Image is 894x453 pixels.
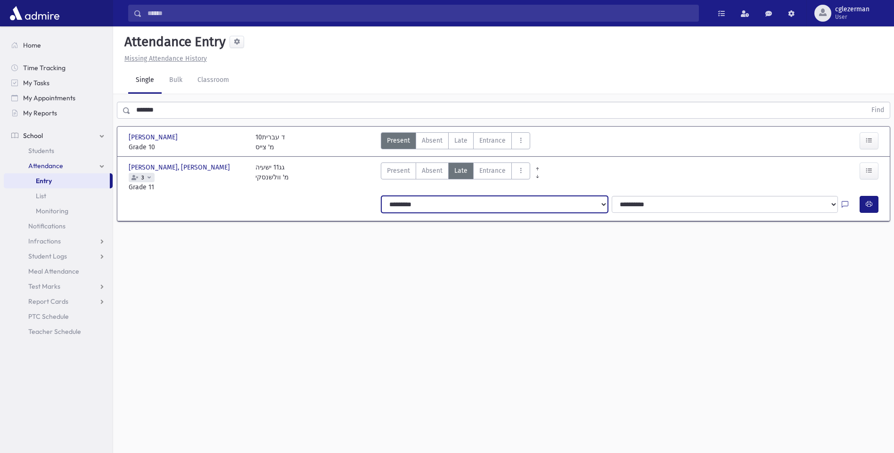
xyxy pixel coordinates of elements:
span: Absent [422,136,443,146]
a: School [4,128,113,143]
a: List [4,188,113,203]
span: Late [454,166,468,176]
a: Teacher Schedule [4,324,113,339]
span: Home [23,41,41,49]
a: Attendance [4,158,113,173]
a: Test Marks [4,279,113,294]
a: Students [4,143,113,158]
span: Monitoring [36,207,68,215]
a: My Appointments [4,90,113,105]
div: AttTypes [381,132,530,152]
h5: Attendance Entry [121,34,226,50]
span: Grade 10 [129,142,246,152]
span: cglezerman [835,6,869,13]
span: Present [387,136,410,146]
span: Time Tracking [23,64,66,72]
span: School [23,131,43,140]
span: My Tasks [23,79,49,87]
a: Bulk [162,67,190,94]
a: Report Cards [4,294,113,309]
a: Entry [4,173,110,188]
span: Attendance [28,162,63,170]
div: AttTypes [381,162,530,192]
button: Find [866,102,890,118]
a: My Reports [4,105,113,121]
a: Single [128,67,162,94]
a: My Tasks [4,75,113,90]
span: Absent [422,166,443,176]
a: PTC Schedule [4,309,113,324]
a: Time Tracking [4,60,113,75]
span: Entrance [479,166,506,176]
span: User [835,13,869,21]
div: גג11 ישעיה מ' וולשנסקי [255,162,289,192]
span: Test Marks [28,282,60,291]
a: Classroom [190,67,237,94]
u: Missing Attendance History [124,55,207,63]
div: 10ד עברית מ' צייס [255,132,285,152]
img: AdmirePro [8,4,62,23]
span: Notifications [28,222,66,230]
span: Meal Attendance [28,267,79,275]
span: Report Cards [28,297,68,306]
span: Student Logs [28,252,67,260]
a: Student Logs [4,249,113,264]
span: Entrance [479,136,506,146]
span: My Appointments [23,94,75,102]
a: Notifications [4,218,113,234]
a: Infractions [4,234,113,249]
span: Late [454,136,468,146]
a: Monitoring [4,203,113,218]
span: [PERSON_NAME] [129,132,180,142]
span: Infractions [28,237,61,245]
span: Present [387,166,410,176]
span: My Reports [23,109,57,117]
span: Students [28,146,54,155]
span: Teacher Schedule [28,327,81,336]
span: List [36,192,46,200]
span: 3 [139,175,146,181]
span: PTC Schedule [28,312,69,321]
span: [PERSON_NAME], [PERSON_NAME] [129,162,232,172]
a: Home [4,38,113,53]
input: Search [142,5,698,22]
span: Grade 11 [129,182,246,192]
a: Missing Attendance History [121,55,207,63]
a: Meal Attendance [4,264,113,279]
span: Entry [36,177,52,185]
